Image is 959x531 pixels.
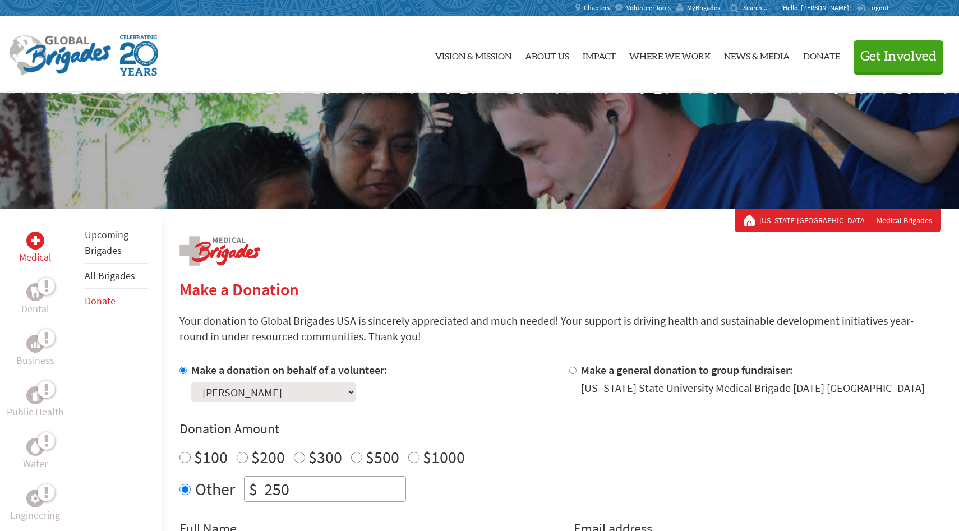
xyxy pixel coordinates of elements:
p: Business [16,353,54,368]
button: Get Involved [854,40,943,72]
input: Search... [743,3,775,12]
li: All Brigades [85,264,148,289]
img: Global Brigades Logo [9,35,111,76]
label: $1000 [423,446,465,468]
a: Upcoming Brigades [85,228,128,257]
img: Engineering [31,494,40,503]
p: Water [23,456,48,472]
a: MedicalMedical [19,232,52,265]
p: Dental [21,301,49,317]
img: Global Brigades Celebrating 20 Years [120,35,158,76]
a: Public HealthPublic Health [7,386,64,420]
a: Logout [856,3,889,12]
div: Public Health [26,386,44,404]
img: Dental [31,287,40,297]
div: [US_STATE] State University Medical Brigade [DATE] [GEOGRAPHIC_DATA] [581,380,925,396]
label: Other [195,476,235,502]
a: About Us [525,25,569,84]
label: $500 [366,446,399,468]
a: DentalDental [21,283,49,317]
span: Get Involved [860,50,937,63]
a: EngineeringEngineering [10,490,60,523]
a: BusinessBusiness [16,335,54,368]
div: $ [245,477,262,501]
a: [US_STATE][GEOGRAPHIC_DATA] [759,215,872,226]
img: Water [31,440,40,453]
img: Public Health [31,390,40,401]
div: Medical Brigades [744,215,932,226]
a: All Brigades [85,269,135,282]
a: Impact [583,25,616,84]
img: logo-medical.png [179,236,260,266]
a: Where We Work [629,25,711,84]
div: Engineering [26,490,44,507]
div: Dental [26,283,44,301]
label: Make a donation on behalf of a volunteer: [191,363,388,377]
p: Hello, [PERSON_NAME]! [783,3,856,12]
span: Chapters [584,3,610,12]
a: News & Media [724,25,790,84]
span: MyBrigades [687,3,720,12]
span: Volunteer Tools [626,3,671,12]
p: Medical [19,250,52,265]
div: Medical [26,232,44,250]
a: WaterWater [23,438,48,472]
img: Medical [31,236,40,245]
span: Logout [868,3,889,12]
h4: Donation Amount [179,420,941,438]
li: Upcoming Brigades [85,223,148,264]
p: Public Health [7,404,64,420]
label: $300 [308,446,342,468]
div: Water [26,438,44,456]
a: Vision & Mission [435,25,511,84]
input: Enter Amount [262,477,405,501]
a: Donate [803,25,840,84]
a: Donate [85,294,116,307]
label: $100 [194,446,228,468]
label: $200 [251,446,285,468]
p: Engineering [10,507,60,523]
h2: Make a Donation [179,279,941,299]
img: Business [31,339,40,348]
label: Make a general donation to group fundraiser: [581,363,793,377]
p: Your donation to Global Brigades USA is sincerely appreciated and much needed! Your support is dr... [179,313,941,344]
li: Donate [85,289,148,313]
div: Business [26,335,44,353]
